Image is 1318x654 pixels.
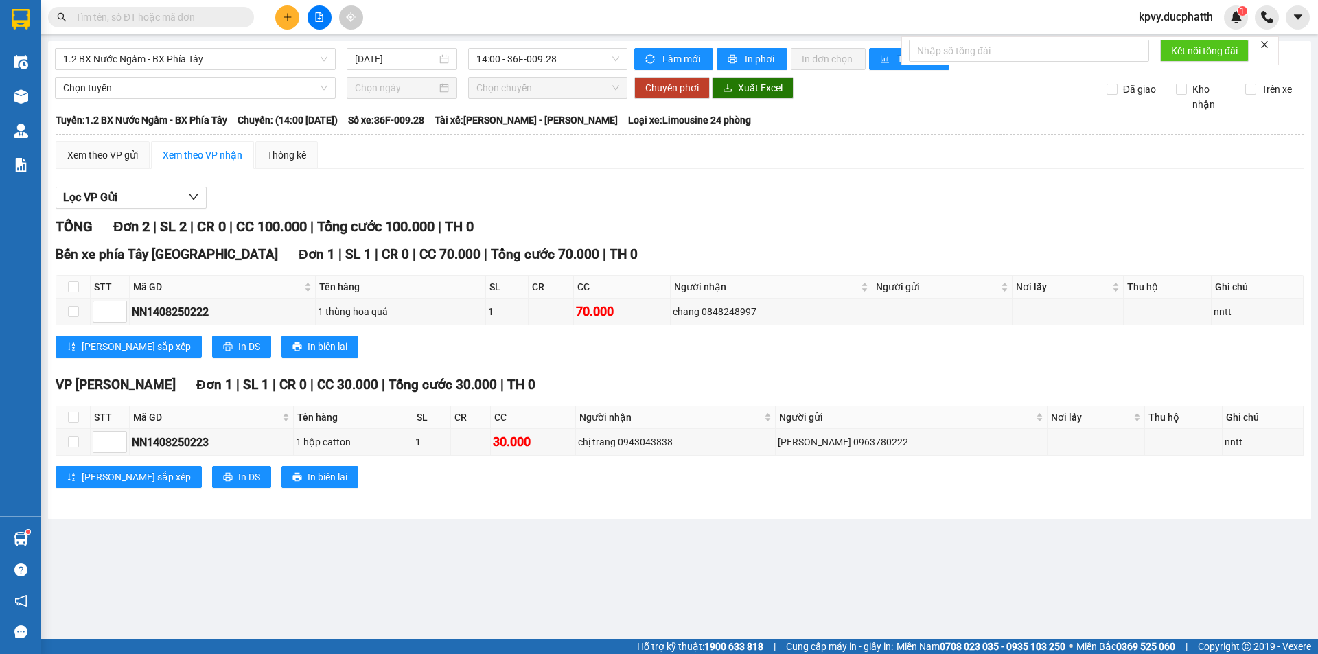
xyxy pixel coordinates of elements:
span: Lọc VP Gửi [63,189,117,206]
span: TH 0 [610,246,638,262]
span: Mã GD [133,279,301,294]
span: printer [292,472,302,483]
span: Người nhận [674,279,858,294]
sup: 1 [1238,6,1247,16]
span: down [188,191,199,202]
img: warehouse-icon [14,124,28,138]
span: In DS [238,339,260,354]
span: | [413,246,416,262]
img: logo-vxr [12,9,30,30]
span: caret-down [1292,11,1304,23]
span: In biên lai [308,469,347,484]
th: Tên hàng [294,406,414,429]
span: | [774,639,776,654]
span: | [229,218,233,235]
div: chang 0848248997 [673,304,870,319]
span: copyright [1242,642,1251,651]
div: Xem theo VP nhận [163,148,242,163]
span: SL 1 [345,246,371,262]
div: nntt [1225,434,1301,449]
span: plus [283,12,292,22]
span: question-circle [14,563,27,576]
button: printerIn DS [212,336,271,358]
button: caret-down [1286,5,1310,30]
span: Tổng cước 30.000 [389,377,497,393]
span: Mã GD [133,410,279,425]
span: Bến xe phía Tây [GEOGRAPHIC_DATA] [56,246,278,262]
span: TỔNG [56,218,93,235]
div: Xem theo VP gửi [67,148,138,163]
button: Kết nối tổng đài [1160,40,1249,62]
input: 14/08/2025 [355,51,437,67]
span: Số xe: 36F-009.28 [348,113,424,128]
span: CC 70.000 [419,246,481,262]
span: | [153,218,157,235]
input: Nhập số tổng đài [909,40,1149,62]
span: TH 0 [507,377,535,393]
div: 70.000 [576,302,668,321]
span: printer [292,342,302,353]
button: bar-chartThống kê [869,48,949,70]
span: | [603,246,606,262]
span: notification [14,594,27,607]
img: solution-icon [14,158,28,172]
span: TH 0 [445,218,474,235]
th: Thu hộ [1145,406,1222,429]
div: chị trang 0943043838 [578,434,773,449]
span: Tổng cước 100.000 [317,218,435,235]
span: | [375,246,378,262]
span: Miền Bắc [1076,639,1175,654]
span: Nơi lấy [1051,410,1131,425]
img: warehouse-icon [14,532,28,546]
span: sort-ascending [67,472,76,483]
span: [PERSON_NAME] sắp xếp [82,339,191,354]
th: CC [491,406,576,429]
span: Loại xe: Limousine 24 phòng [628,113,751,128]
img: phone-icon [1261,11,1273,23]
div: NN1408250223 [132,434,291,451]
span: printer [728,54,739,65]
span: | [310,377,314,393]
button: printerIn biên lai [281,336,358,358]
span: | [190,218,194,235]
span: sort-ascending [67,342,76,353]
div: 1 [488,304,525,319]
span: CC 30.000 [317,377,378,393]
span: Trên xe [1256,82,1297,97]
th: STT [91,406,130,429]
strong: 0708 023 035 - 0935 103 250 [940,641,1065,652]
span: Miền Nam [897,639,1065,654]
button: printerIn phơi [717,48,787,70]
button: printerIn biên lai [281,466,358,488]
th: Ghi chú [1223,406,1304,429]
span: | [484,246,487,262]
button: aim [339,5,363,30]
span: download [723,83,732,94]
span: kpvy.ducphatth [1128,8,1224,25]
div: 1 [415,434,448,449]
span: search [57,12,67,22]
button: syncLàm mới [634,48,713,70]
span: Làm mới [662,51,702,67]
span: ⚪️ [1069,644,1073,649]
button: Chuyển phơi [634,77,710,99]
span: In phơi [745,51,776,67]
span: sync [645,54,657,65]
b: Tuyến: 1.2 BX Nước Ngầm - BX Phía Tây [56,115,227,126]
input: Chọn ngày [355,80,437,95]
span: file-add [314,12,324,22]
span: CC 100.000 [236,218,307,235]
span: message [14,625,27,638]
button: printerIn DS [212,466,271,488]
button: Lọc VP Gửi [56,187,207,209]
span: printer [223,472,233,483]
span: Chọn tuyến [63,78,327,98]
span: 1 [1240,6,1245,16]
span: Đơn 1 [299,246,335,262]
img: warehouse-icon [14,55,28,69]
span: Cung cấp máy in - giấy in: [786,639,893,654]
span: | [310,218,314,235]
span: Hỗ trợ kỹ thuật: [637,639,763,654]
span: bar-chart [880,54,892,65]
span: [PERSON_NAME] sắp xếp [82,469,191,484]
